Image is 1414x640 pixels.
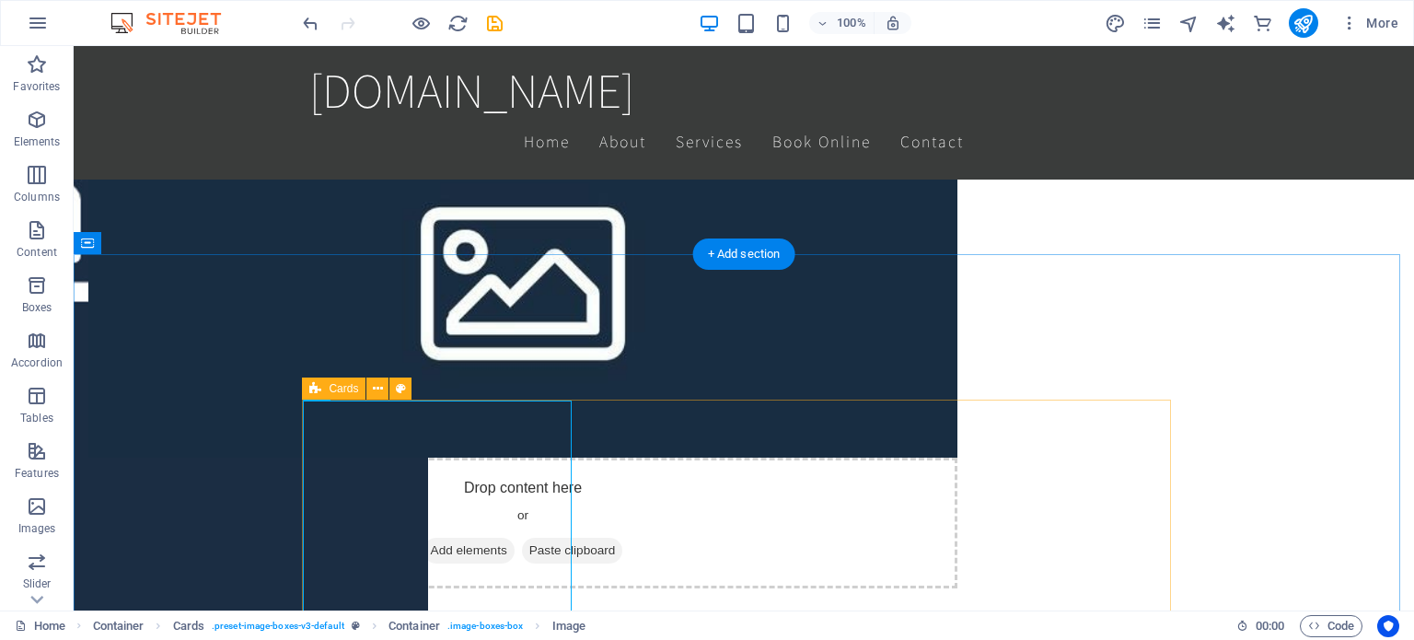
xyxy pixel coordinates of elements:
[15,412,884,542] div: Drop content here
[1142,13,1163,34] i: Pages (Ctrl+Alt+S)
[1292,13,1314,34] i: Publish
[299,12,321,34] button: undo
[350,492,441,518] span: Add elements
[1340,14,1398,32] span: More
[14,134,61,149] p: Elements
[17,245,57,260] p: Content
[809,12,875,34] button: 100%
[1105,13,1126,34] i: Design (Ctrl+Alt+Y)
[693,239,795,270] div: + Add section
[1105,12,1127,34] button: design
[388,615,440,637] span: Click to select. Double-click to edit
[1269,619,1271,633] span: :
[552,615,585,637] span: Click to select. Double-click to edit
[20,411,53,425] p: Tables
[1256,615,1284,637] span: 00 00
[885,15,901,31] i: On resize automatically adjust zoom level to fit chosen device.
[11,355,63,370] p: Accordion
[447,13,469,34] i: Reload page
[300,13,321,34] i: Undo: Change fill side axis (Ctrl+Z)
[329,383,358,394] span: Cards
[1178,12,1200,34] button: navigator
[448,492,550,518] span: Paste clipboard
[1215,13,1236,34] i: AI Writer
[1300,615,1362,637] button: Code
[447,615,524,637] span: . image-boxes-box
[1252,13,1273,34] i: Commerce
[484,13,505,34] i: Save (Ctrl+S)
[93,615,145,637] span: Click to select. Double-click to edit
[15,615,65,637] a: Click to cancel selection. Double-click to open Pages
[1289,8,1318,38] button: publish
[15,466,59,481] p: Features
[1308,615,1354,637] span: Code
[1377,615,1399,637] button: Usercentrics
[1252,12,1274,34] button: commerce
[13,79,60,94] p: Favorites
[837,12,866,34] h6: 100%
[173,615,204,637] span: Click to select. Double-click to edit
[446,12,469,34] button: reload
[352,621,360,631] i: This element is a customizable preset
[1142,12,1164,34] button: pages
[22,300,52,315] p: Boxes
[1215,12,1237,34] button: text_generator
[212,615,344,637] span: . preset-image-boxes-v3-default
[1236,615,1285,637] h6: Session time
[23,576,52,591] p: Slider
[14,190,60,204] p: Columns
[483,12,505,34] button: save
[1333,8,1406,38] button: More
[106,12,244,34] img: Editor Logo
[93,615,585,637] nav: breadcrumb
[1178,13,1200,34] i: Navigator
[18,521,56,536] p: Images
[410,12,432,34] button: Click here to leave preview mode and continue editing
